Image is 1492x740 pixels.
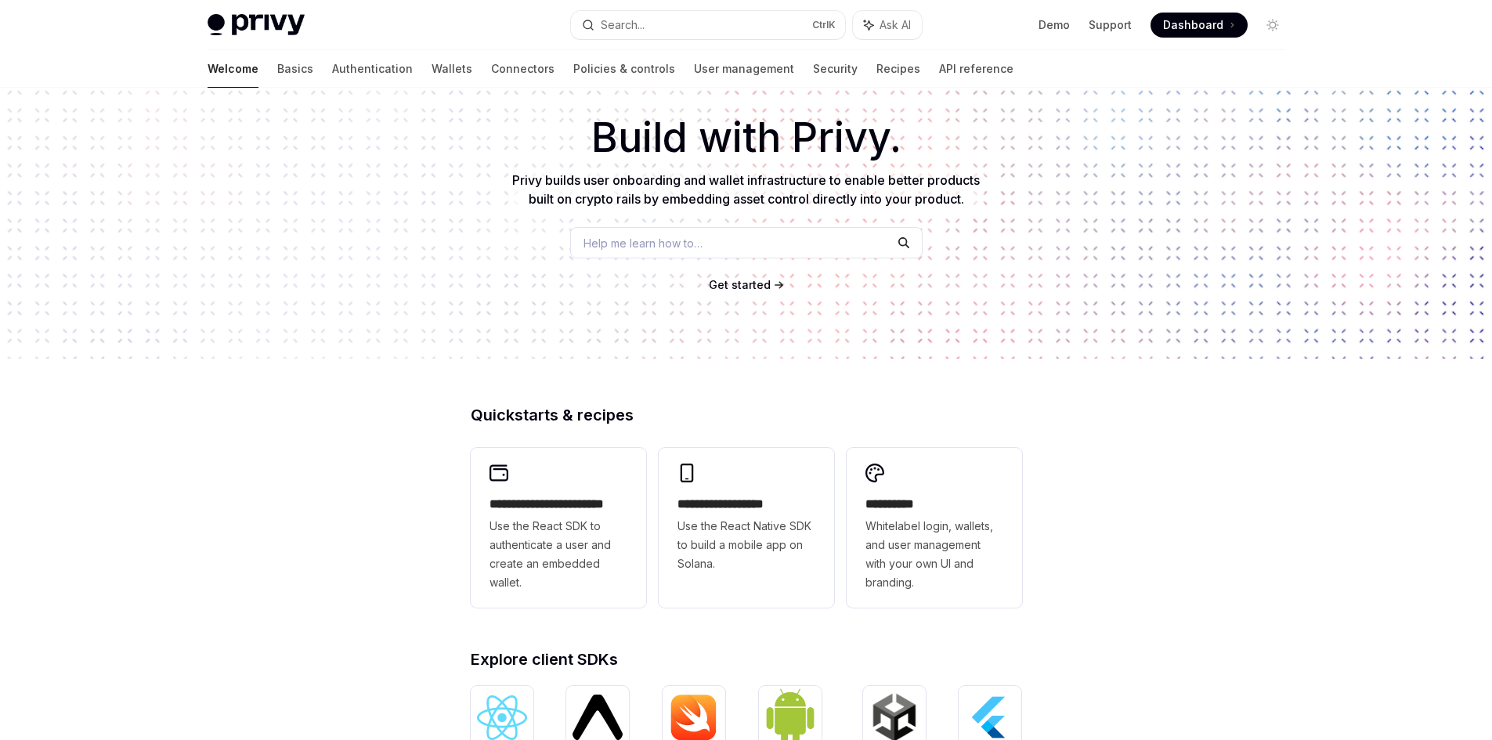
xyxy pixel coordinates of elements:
[1039,17,1070,33] a: Demo
[477,695,527,740] img: React
[1089,17,1132,33] a: Support
[208,14,305,36] img: light logo
[277,50,313,88] a: Basics
[1163,17,1223,33] span: Dashboard
[865,517,1003,592] span: Whitelabel login, wallets, and user management with your own UI and branding.
[432,50,472,88] a: Wallets
[694,50,794,88] a: User management
[601,16,645,34] div: Search...
[332,50,413,88] a: Authentication
[880,17,911,33] span: Ask AI
[208,50,258,88] a: Welcome
[813,50,858,88] a: Security
[591,124,901,152] span: Build with Privy.
[490,517,627,592] span: Use the React SDK to authenticate a user and create an embedded wallet.
[812,19,836,31] span: Ctrl K
[573,50,675,88] a: Policies & controls
[939,50,1013,88] a: API reference
[583,235,703,251] span: Help me learn how to…
[1151,13,1248,38] a: Dashboard
[573,695,623,739] img: React Native
[471,652,618,667] span: Explore client SDKs
[512,172,980,207] span: Privy builds user onboarding and wallet infrastructure to enable better products built on crypto ...
[853,11,922,39] button: Ask AI
[709,277,771,293] a: Get started
[1260,13,1285,38] button: Toggle dark mode
[709,278,771,291] span: Get started
[677,517,815,573] span: Use the React Native SDK to build a mobile app on Solana.
[659,448,834,608] a: **** **** **** ***Use the React Native SDK to build a mobile app on Solana.
[471,407,634,423] span: Quickstarts & recipes
[491,50,555,88] a: Connectors
[571,11,845,39] button: Search...CtrlK
[847,448,1022,608] a: **** *****Whitelabel login, wallets, and user management with your own UI and branding.
[876,50,920,88] a: Recipes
